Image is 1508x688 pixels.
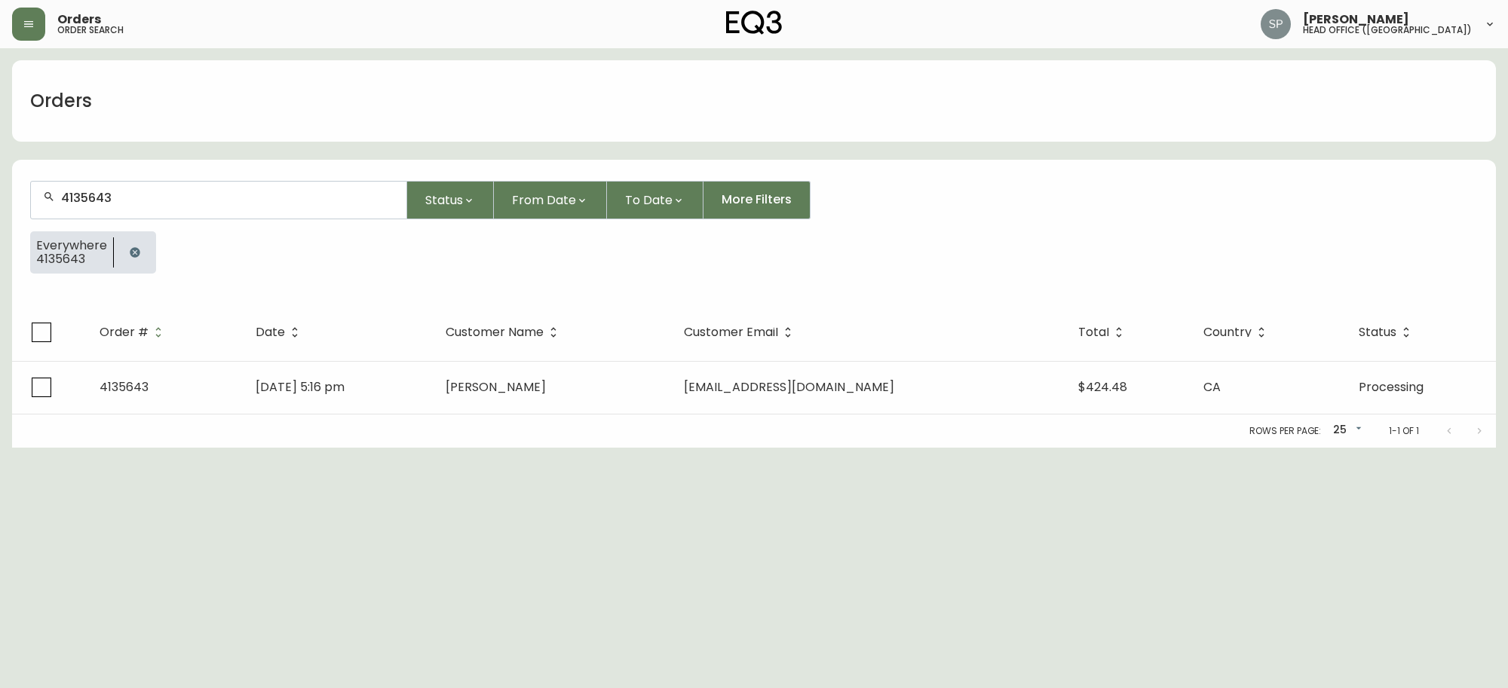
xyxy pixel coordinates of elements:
[256,326,305,339] span: Date
[1359,378,1424,396] span: Processing
[425,191,463,209] span: Status
[1359,328,1396,337] span: Status
[61,191,394,205] input: Search
[512,191,576,209] span: From Date
[494,181,607,219] button: From Date
[684,326,798,339] span: Customer Email
[256,328,285,337] span: Date
[1389,424,1419,438] p: 1-1 of 1
[407,181,494,219] button: Status
[703,181,811,219] button: More Filters
[625,191,673,209] span: To Date
[100,328,149,337] span: Order #
[1078,328,1109,337] span: Total
[256,378,345,396] span: [DATE] 5:16 pm
[100,326,168,339] span: Order #
[1327,418,1365,443] div: 25
[1203,326,1271,339] span: Country
[1303,14,1409,26] span: [PERSON_NAME]
[1359,326,1416,339] span: Status
[722,191,792,208] span: More Filters
[1261,9,1291,39] img: 0cb179e7bf3690758a1aaa5f0aafa0b4
[36,252,107,266] span: 4135643
[57,26,124,35] h5: order search
[1078,378,1127,396] span: $424.48
[446,328,544,337] span: Customer Name
[684,378,894,396] span: [EMAIL_ADDRESS][DOMAIN_NAME]
[1249,424,1321,438] p: Rows per page:
[1203,378,1221,396] span: CA
[100,378,149,396] span: 4135643
[607,181,703,219] button: To Date
[446,378,546,396] span: [PERSON_NAME]
[726,11,782,35] img: logo
[1078,326,1129,339] span: Total
[1303,26,1472,35] h5: head office ([GEOGRAPHIC_DATA])
[684,328,778,337] span: Customer Email
[30,88,92,114] h1: Orders
[1203,328,1252,337] span: Country
[57,14,101,26] span: Orders
[36,239,107,252] span: Everywhere
[446,326,563,339] span: Customer Name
